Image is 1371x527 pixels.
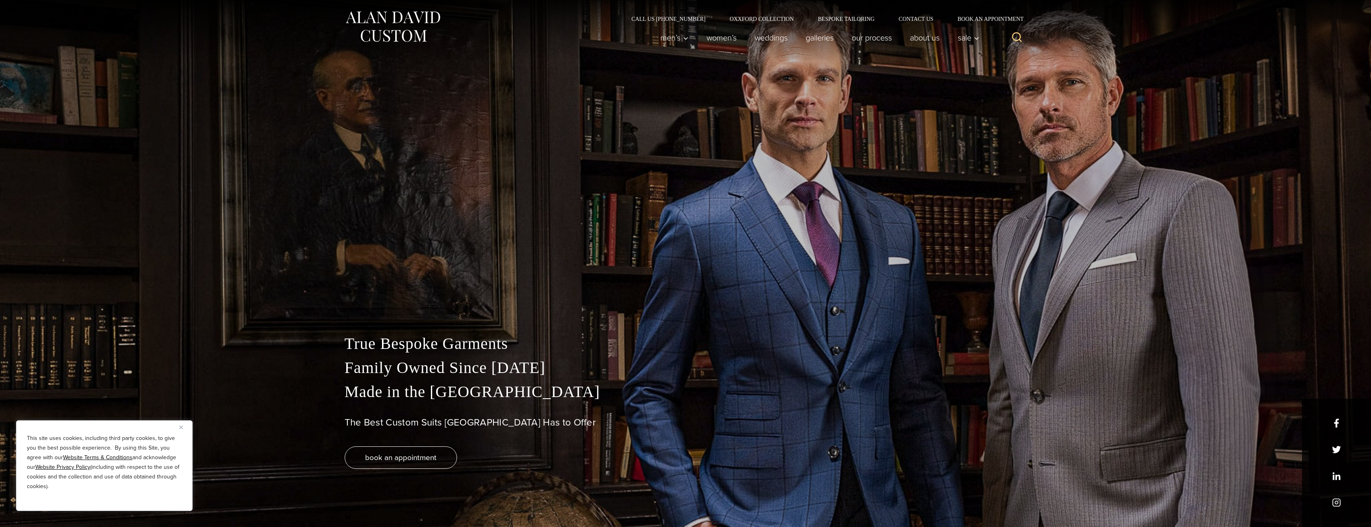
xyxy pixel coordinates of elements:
a: x/twitter [1332,445,1341,454]
span: book an appointment [365,452,437,463]
a: book an appointment [345,446,457,469]
button: Close [179,422,189,432]
a: Women’s [697,30,745,46]
nav: Primary Navigation [651,30,983,46]
a: Our Process [843,30,901,46]
h1: The Best Custom Suits [GEOGRAPHIC_DATA] Has to Offer [345,417,1027,428]
span: Sale [958,34,979,42]
a: linkedin [1332,472,1341,480]
a: Galleries [796,30,843,46]
a: instagram [1332,498,1341,507]
a: Call Us [PHONE_NUMBER] [619,16,718,22]
img: Close [179,426,183,429]
nav: Secondary Navigation [619,16,1027,22]
a: About Us [901,30,949,46]
a: Contact Us [887,16,946,22]
button: View Search Form [1007,28,1027,47]
a: weddings [745,30,796,46]
a: Website Privacy Policy [35,463,90,471]
a: Bespoke Tailoring [806,16,886,22]
a: Book an Appointment [945,16,1026,22]
p: This site uses cookies, including third party cookies, to give you the best possible experience. ... [27,434,182,491]
a: Website Terms & Conditions [63,453,132,462]
span: Men’s [660,34,689,42]
a: Oxxford Collection [717,16,806,22]
p: True Bespoke Garments Family Owned Since [DATE] Made in the [GEOGRAPHIC_DATA] [345,332,1027,404]
a: facebook [1332,419,1341,428]
img: Alan David Custom [345,9,441,45]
